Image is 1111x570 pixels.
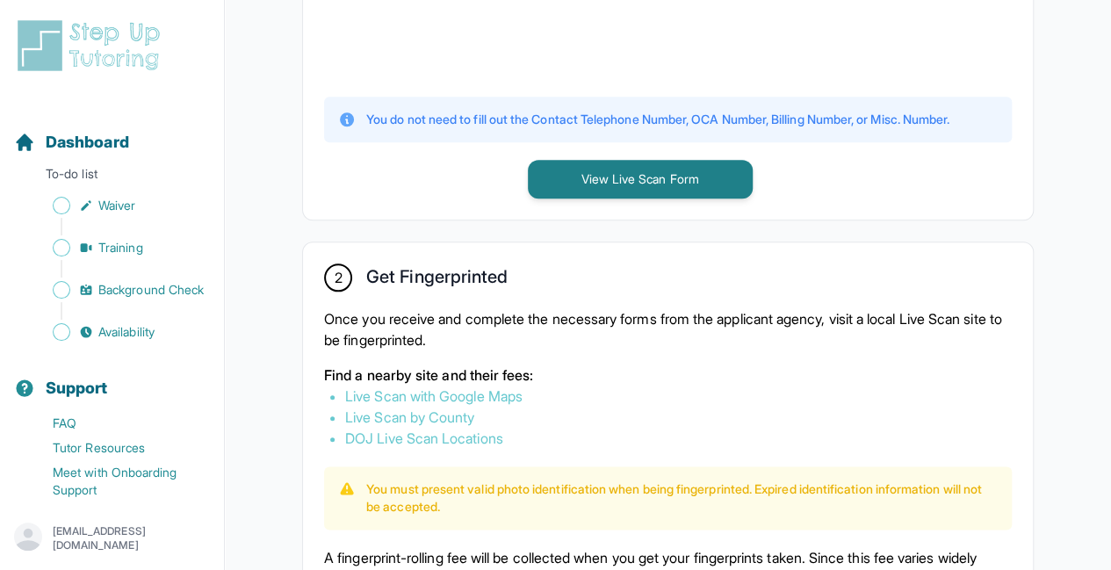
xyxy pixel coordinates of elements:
[14,193,224,218] a: Waiver
[7,165,217,190] p: To-do list
[366,480,998,516] p: You must present valid photo identification when being fingerprinted. Expired identification info...
[98,323,155,341] span: Availability
[14,502,224,527] a: Contact Onboarding Support
[366,266,508,294] h2: Get Fingerprinted
[98,197,135,214] span: Waiver
[528,160,753,198] button: View Live Scan Form
[53,524,210,552] p: [EMAIL_ADDRESS][DOMAIN_NAME]
[14,235,224,260] a: Training
[7,348,217,408] button: Support
[14,320,224,344] a: Availability
[14,130,129,155] a: Dashboard
[46,376,108,400] span: Support
[345,429,503,447] a: DOJ Live Scan Locations
[14,523,210,554] button: [EMAIL_ADDRESS][DOMAIN_NAME]
[46,130,129,155] span: Dashboard
[324,308,1012,350] p: Once you receive and complete the necessary forms from the applicant agency, visit a local Live S...
[528,170,753,187] a: View Live Scan Form
[14,460,224,502] a: Meet with Onboarding Support
[14,411,224,436] a: FAQ
[98,281,204,299] span: Background Check
[345,408,474,426] a: Live Scan by County
[14,436,224,460] a: Tutor Resources
[7,102,217,162] button: Dashboard
[98,239,143,256] span: Training
[14,278,224,302] a: Background Check
[334,267,342,288] span: 2
[324,364,1012,386] p: Find a nearby site and their fees:
[345,387,523,405] a: Live Scan with Google Maps
[366,111,949,128] p: You do not need to fill out the Contact Telephone Number, OCA Number, Billing Number, or Misc. Nu...
[14,18,170,74] img: logo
